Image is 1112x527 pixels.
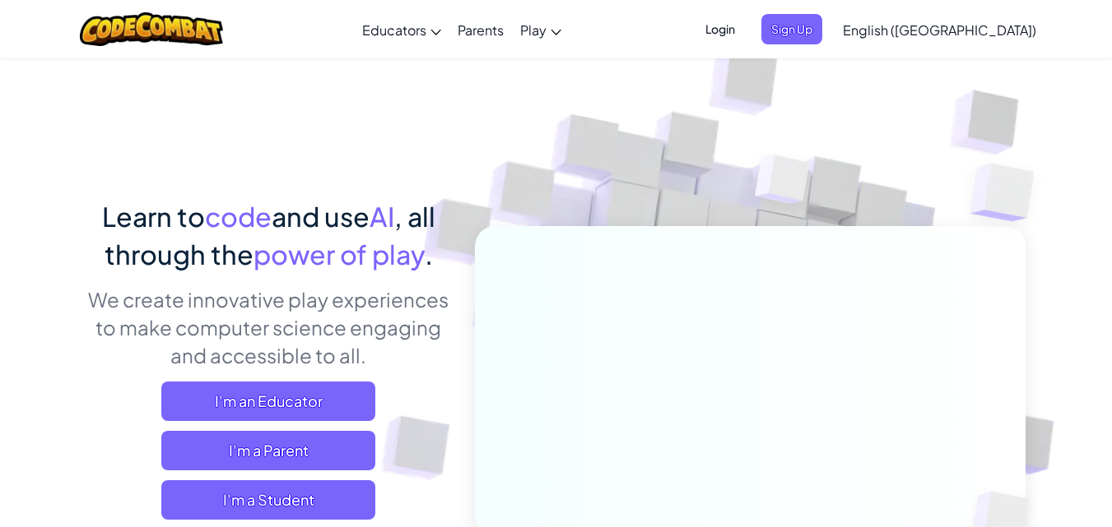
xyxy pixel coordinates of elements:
[370,200,394,233] span: AI
[520,21,547,39] span: Play
[425,238,433,270] span: .
[449,7,512,52] a: Parents
[362,21,426,39] span: Educators
[835,7,1045,52] a: English ([GEOGRAPHIC_DATA])
[102,200,205,233] span: Learn to
[512,7,570,52] a: Play
[272,200,370,233] span: and use
[938,123,1080,262] img: Overlap cubes
[843,21,1036,39] span: English ([GEOGRAPHIC_DATA])
[354,7,449,52] a: Educators
[80,12,224,46] img: CodeCombat logo
[761,14,822,44] button: Sign Up
[87,285,450,369] p: We create innovative play experiences to make computer science engaging and accessible to all.
[161,381,375,421] a: I'm an Educator
[161,480,375,520] button: I'm a Student
[696,14,745,44] button: Login
[161,431,375,470] a: I'm a Parent
[254,238,425,270] span: power of play
[723,123,842,245] img: Overlap cubes
[205,200,272,233] span: code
